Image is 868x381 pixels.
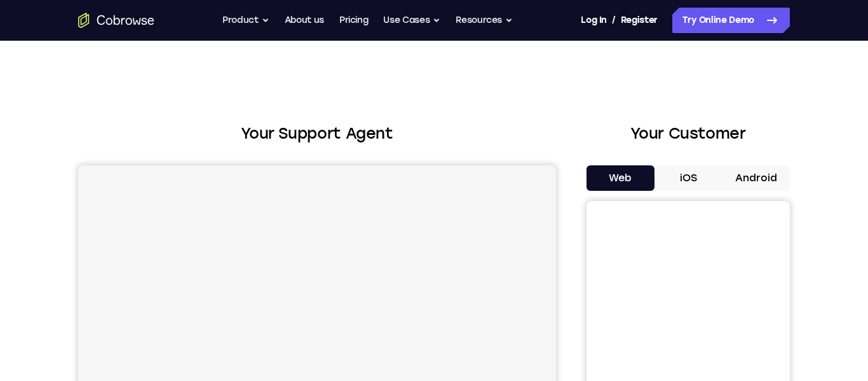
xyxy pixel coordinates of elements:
[78,122,556,145] h2: Your Support Agent
[222,8,269,33] button: Product
[672,8,790,33] a: Try Online Demo
[587,165,654,191] button: Web
[722,165,790,191] button: Android
[78,13,154,28] a: Go to the home page
[456,8,513,33] button: Resources
[339,8,369,33] a: Pricing
[621,8,658,33] a: Register
[587,122,790,145] h2: Your Customer
[383,8,440,33] button: Use Cases
[612,13,616,28] span: /
[581,8,606,33] a: Log In
[654,165,722,191] button: iOS
[285,8,324,33] a: About us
